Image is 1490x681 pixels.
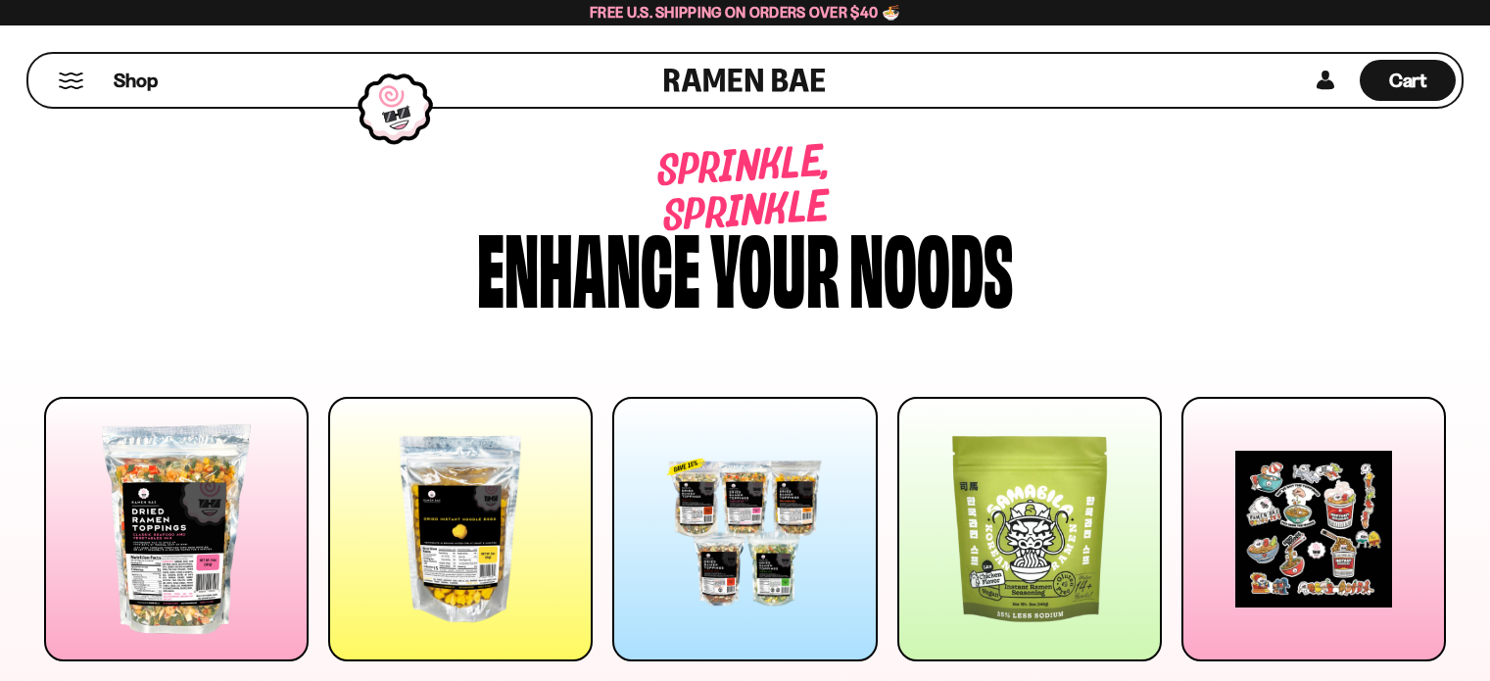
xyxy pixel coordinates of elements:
[1360,54,1456,107] div: Cart
[849,219,1013,312] div: noods
[58,73,84,89] button: Mobile Menu Trigger
[114,60,158,101] a: Shop
[710,219,840,312] div: your
[1389,69,1427,92] span: Cart
[114,68,158,94] span: Shop
[590,3,900,22] span: Free U.S. Shipping on Orders over $40 🍜
[477,219,700,312] div: Enhance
